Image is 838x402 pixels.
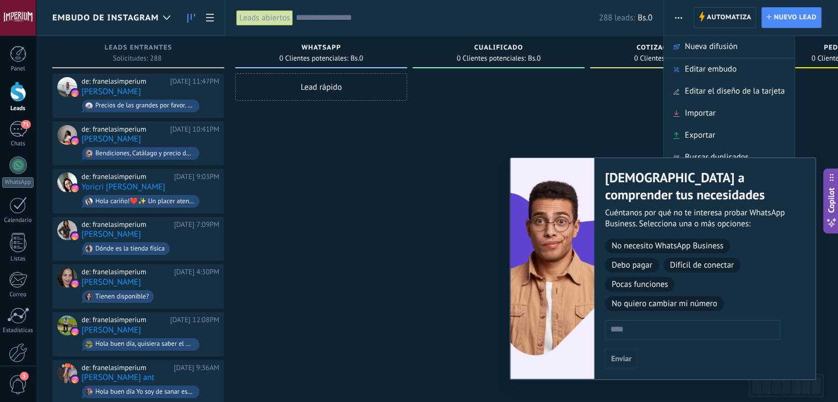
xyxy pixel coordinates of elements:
span: Buscar duplicados [685,146,749,169]
a: [PERSON_NAME] [82,325,141,335]
div: Leads Entrantes [58,44,219,53]
div: Calendario [2,217,34,224]
span: Debo pagar [605,258,659,273]
div: Cotización enviada [596,44,756,53]
div: Arelis Ramos De Cueto [57,125,77,145]
div: de: franelasimperium [82,220,170,229]
span: Cotización enviada [636,44,716,52]
a: [PERSON_NAME] [82,134,141,144]
span: Automatiza [707,8,752,28]
div: Dónde es la tienda física [95,245,165,253]
div: [DATE] 9:03PM [174,172,219,181]
span: Enviar [611,355,631,362]
img: instagram.svg [71,232,79,240]
a: [PERSON_NAME] [82,230,141,239]
div: Leonel Solorzano [57,316,77,335]
span: Editar el diseño de la tarjeta [685,80,785,102]
div: [DATE] 9:36AM [174,363,219,372]
div: de: franelasimperium [82,172,170,181]
span: 288 leads: [599,13,635,23]
div: WhatsApp [2,177,34,188]
div: Mariana Echenique [57,268,77,287]
span: Bs.0 [528,55,540,62]
div: de: franelasimperium [82,268,170,276]
span: Pocas funciones [605,277,674,292]
img: instagram.svg [71,89,79,97]
div: francy mileydes betancourt ant [57,363,77,383]
img: instagram.svg [71,184,79,192]
span: 0 Clientes potenciales: [279,55,348,62]
div: de: franelasimperium [82,363,170,372]
span: No quiero cambiar mi número [605,296,724,311]
span: 0 Clientes potenciales: [634,55,703,62]
div: de: franelasimperium [82,125,166,134]
span: Cualificado [474,44,523,52]
a: Nuevo lead [761,7,821,28]
div: [DATE] 11:47PM [170,77,219,86]
div: Listas [2,256,34,263]
span: Difícil de conectar [663,258,740,273]
img: instagram.svg [71,376,79,383]
span: Editar embudo [685,58,737,80]
div: Cualificado [418,44,579,53]
span: Cuéntanos por qué no te interesa probar WhatsApp Business. Selecciona una o más opciones: [605,208,791,230]
img: Not-interested-big.png [510,158,594,379]
span: No necesito WhatsApp Business [605,238,730,253]
div: WHATSAPP [241,44,402,53]
div: Correo [2,291,34,298]
div: [DATE] 4:30PM [174,268,219,276]
img: instagram.svg [71,137,79,145]
button: Enviar [605,349,637,368]
a: [PERSON_NAME] [82,87,141,96]
div: Precios de las grandes por favor. Hacen envios? [95,102,194,110]
img: instagram.svg [71,280,79,287]
div: Celin Alejandra Ramos [57,77,77,97]
div: Hola buen día Yo soy de sanar estado [PERSON_NAME] me gustaría comprar franelitas pero no sé cómo... [95,388,194,396]
a: [PERSON_NAME] [82,278,141,287]
div: Leads abiertos [236,10,293,26]
div: de: franelasimperium [82,77,166,86]
span: 0 Clientes potenciales: [457,55,526,62]
h2: [DEMOGRAPHIC_DATA] a comprender tus necesidades [605,169,791,203]
a: Lista [201,7,219,29]
div: [DATE] 12:08PM [170,316,219,324]
span: Nuevo lead [774,8,817,28]
div: Yoricri Landaeta [57,172,77,192]
div: de: franelasimperium [82,316,166,324]
div: Panel [2,66,34,73]
span: Bs.0 [350,55,363,62]
a: Leads [182,7,201,29]
span: Importar [685,102,716,124]
span: Copilot [826,188,837,213]
span: Bs.0 [637,13,652,23]
div: [DATE] 7:09PM [174,220,219,229]
button: Más [671,7,686,28]
div: Hola buen día, quisiera saber el precio de las franelas de f1 al mayor ? Y las de NBA ? [95,340,194,348]
div: Hola cariño!❤️✨ Un placer atenderte. TALLA PLUS 🔸𝗫𝗟 𝘆 𝟮𝗫𝗟: Docena: 162$ (13,5$ c/u) Media docena:... [95,198,194,205]
span: Leads Entrantes [105,44,172,52]
a: Automatiza [694,7,756,28]
div: Chats [2,140,34,148]
span: Exportar [685,124,715,146]
span: WHATSAPP [301,44,341,52]
img: instagram.svg [71,328,79,335]
div: Tienen disponible? [95,293,149,301]
span: Nueva difusión [685,36,738,58]
span: 71 [21,120,30,129]
a: [PERSON_NAME] ant [82,373,154,382]
span: 3 [20,372,29,381]
span: Embudo de Instagram [52,13,159,23]
div: [DATE] 10:41PM [170,125,219,134]
span: Solicitudes: 288 [113,55,162,62]
div: Leads [2,105,34,112]
div: Bendiciones, Catálago y precio de lo nuevo en franelas de la MLB. Gracias [95,150,194,157]
div: Nancy Lisbeth Aranguren [57,220,77,240]
div: Lead rápido [235,73,407,101]
div: Estadísticas [2,327,34,334]
a: Yoricri [PERSON_NAME] [82,182,165,192]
